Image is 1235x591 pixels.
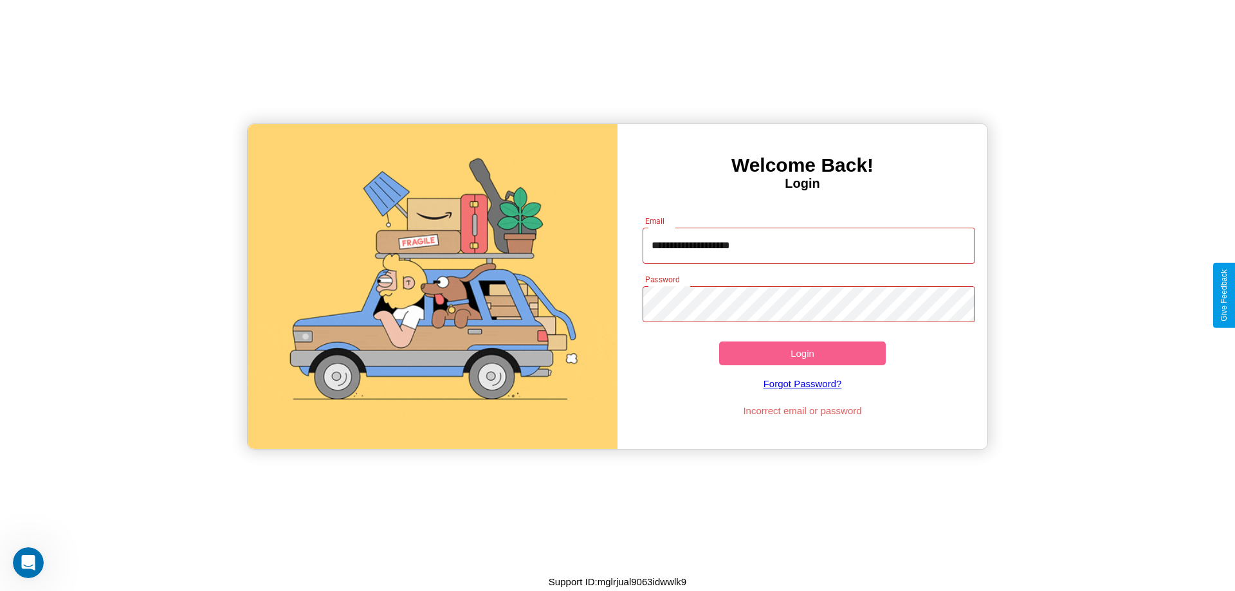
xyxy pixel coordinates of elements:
[636,365,969,402] a: Forgot Password?
[549,573,686,590] p: Support ID: mglrjual9063idwwlk9
[1220,269,1229,322] div: Give Feedback
[719,341,886,365] button: Login
[636,402,969,419] p: Incorrect email or password
[13,547,44,578] iframe: Intercom live chat
[645,215,665,226] label: Email
[617,154,987,176] h3: Welcome Back!
[645,274,679,285] label: Password
[248,124,617,449] img: gif
[617,176,987,191] h4: Login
